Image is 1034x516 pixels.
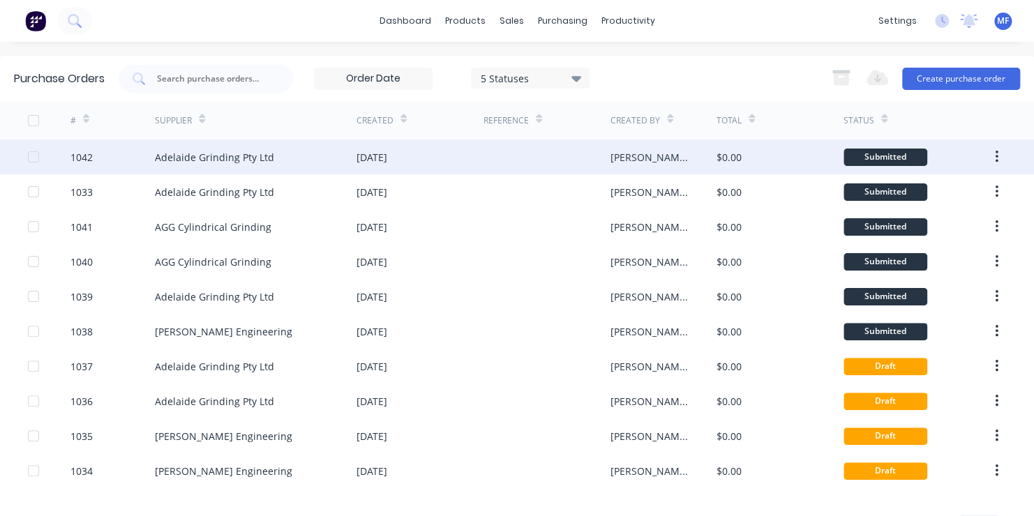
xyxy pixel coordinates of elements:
[155,220,271,234] div: AGG Cylindrical Grinding
[155,324,292,339] div: [PERSON_NAME] Engineering
[25,10,46,31] img: Factory
[610,114,660,127] div: Created By
[357,289,387,304] div: [DATE]
[70,324,93,339] div: 1038
[610,185,689,199] div: [PERSON_NAME]
[610,150,689,165] div: [PERSON_NAME]
[481,70,580,85] div: 5 Statuses
[844,427,927,445] div: Draft
[155,114,192,127] div: Supplier
[357,464,387,478] div: [DATE]
[357,185,387,199] div: [DATE]
[155,464,292,478] div: [PERSON_NAME] Engineering
[844,149,927,166] div: Submitted
[717,394,742,409] div: $0.00
[357,220,387,234] div: [DATE]
[493,10,531,31] div: sales
[844,114,874,127] div: Status
[70,464,93,478] div: 1034
[717,220,742,234] div: $0.00
[70,429,93,443] div: 1035
[70,255,93,269] div: 1040
[717,429,742,443] div: $0.00
[357,150,387,165] div: [DATE]
[357,324,387,339] div: [DATE]
[70,394,93,409] div: 1036
[155,185,274,199] div: Adelaide Grinding Pty Ltd
[155,359,274,374] div: Adelaide Grinding Pty Ltd
[70,114,76,127] div: #
[156,72,271,86] input: Search purchase orders...
[610,220,689,234] div: [PERSON_NAME]
[717,359,742,374] div: $0.00
[717,114,742,127] div: Total
[70,220,93,234] div: 1041
[902,68,1020,90] button: Create purchase order
[717,185,742,199] div: $0.00
[438,10,493,31] div: products
[844,462,927,480] div: Draft
[610,429,689,443] div: [PERSON_NAME]
[610,464,689,478] div: [PERSON_NAME]
[844,288,927,305] div: Submitted
[844,218,927,236] div: Submitted
[357,255,387,269] div: [DATE]
[717,464,742,478] div: $0.00
[315,68,432,89] input: Order Date
[357,394,387,409] div: [DATE]
[717,324,742,339] div: $0.00
[610,359,689,374] div: [PERSON_NAME]
[871,10,924,31] div: settings
[844,358,927,375] div: Draft
[70,359,93,374] div: 1037
[844,323,927,340] div: Submitted
[357,114,394,127] div: Created
[717,150,742,165] div: $0.00
[70,185,93,199] div: 1033
[155,150,274,165] div: Adelaide Grinding Pty Ltd
[531,10,594,31] div: purchasing
[610,255,689,269] div: [PERSON_NAME]
[357,359,387,374] div: [DATE]
[844,183,927,201] div: Submitted
[717,289,742,304] div: $0.00
[155,289,274,304] div: Adelaide Grinding Pty Ltd
[70,150,93,165] div: 1042
[844,253,927,271] div: Submitted
[610,324,689,339] div: [PERSON_NAME]
[155,394,274,409] div: Adelaide Grinding Pty Ltd
[484,114,529,127] div: Reference
[997,15,1009,27] span: MF
[610,289,689,304] div: [PERSON_NAME]
[610,394,689,409] div: [PERSON_NAME]
[70,289,93,304] div: 1039
[373,10,438,31] a: dashboard
[844,393,927,410] div: Draft
[357,429,387,443] div: [DATE]
[717,255,742,269] div: $0.00
[155,255,271,269] div: AGG Cylindrical Grinding
[155,429,292,443] div: [PERSON_NAME] Engineering
[594,10,662,31] div: productivity
[14,70,105,87] div: Purchase Orders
